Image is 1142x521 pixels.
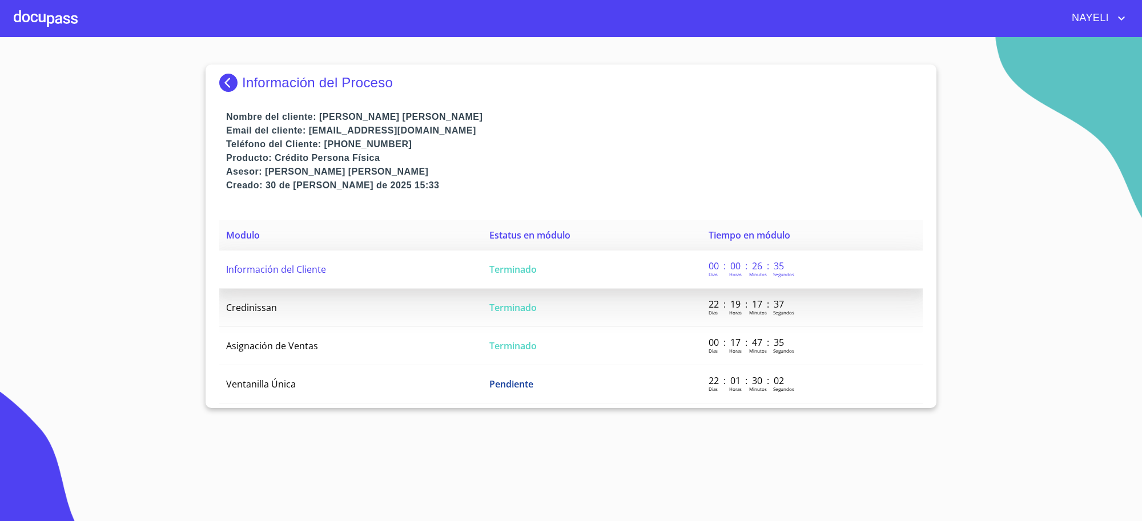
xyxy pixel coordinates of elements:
[226,263,326,276] span: Información del Cliente
[709,374,786,387] p: 22 : 01 : 30 : 02
[729,386,742,392] p: Horas
[226,340,318,352] span: Asignación de Ventas
[709,229,790,241] span: Tiempo en módulo
[1063,9,1115,27] span: NAYELI
[773,271,794,277] p: Segundos
[749,309,767,316] p: Minutos
[729,271,742,277] p: Horas
[226,378,296,390] span: Ventanilla Única
[773,309,794,316] p: Segundos
[773,386,794,392] p: Segundos
[219,74,923,92] div: Información del Proceso
[709,298,786,310] p: 22 : 19 : 17 : 37
[749,386,767,392] p: Minutos
[226,124,923,138] p: Email del cliente: [EMAIL_ADDRESS][DOMAIN_NAME]
[489,378,533,390] span: Pendiente
[709,348,718,354] p: Dias
[489,229,570,241] span: Estatus en módulo
[489,263,537,276] span: Terminado
[226,151,923,165] p: Producto: Crédito Persona Física
[709,336,786,349] p: 00 : 17 : 47 : 35
[709,260,786,272] p: 00 : 00 : 26 : 35
[242,75,393,91] p: Información del Proceso
[729,309,742,316] p: Horas
[226,138,923,151] p: Teléfono del Cliente: [PHONE_NUMBER]
[729,348,742,354] p: Horas
[709,271,718,277] p: Dias
[219,74,242,92] img: Docupass spot blue
[489,301,537,314] span: Terminado
[489,340,537,352] span: Terminado
[226,179,923,192] p: Creado: 30 de [PERSON_NAME] de 2025 15:33
[1063,9,1128,27] button: account of current user
[226,229,260,241] span: Modulo
[226,301,277,314] span: Credinissan
[226,165,923,179] p: Asesor: [PERSON_NAME] [PERSON_NAME]
[773,348,794,354] p: Segundos
[709,386,718,392] p: Dias
[226,110,923,124] p: Nombre del cliente: [PERSON_NAME] [PERSON_NAME]
[749,348,767,354] p: Minutos
[709,309,718,316] p: Dias
[749,271,767,277] p: Minutos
